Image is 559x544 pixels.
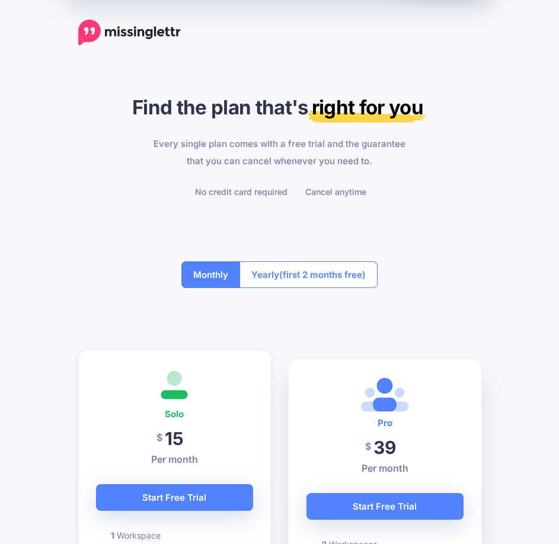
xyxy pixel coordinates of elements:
[78,20,181,46] a: Home
[96,406,253,423] h4: Solo
[460,21,493,44] button: Menu
[306,415,464,431] h4: Pro
[302,184,366,199] li: Cancel anytime
[165,428,184,449] span: 15
[365,433,371,460] span: $
[361,377,408,412] img: <i class='fas fa-heart margin-right'></i>Most Popular
[192,184,288,199] li: No credit card required
[156,424,162,451] span: $
[308,95,427,123] mark: right for you
[306,461,464,475] p: Per month
[96,529,253,542] li: A Workspace will usually be created for each Brand, Company or Client that you want to promote co...
[279,265,366,284] span: (first 2 months free)
[111,530,114,540] b: 1
[181,261,240,288] button: Monthly
[306,493,464,520] a: Start Free Trial
[239,261,378,288] button: Yearly(first 2 months free)
[78,94,481,120] h1: Find the plan that's
[117,530,161,541] span: Workspace
[148,135,411,169] p: Every single plan comes with a free trial and the guarantee that you can cancel whenever you need...
[96,452,253,466] p: Per month
[373,437,396,458] span: 39
[96,484,253,511] a: Start Free Trial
